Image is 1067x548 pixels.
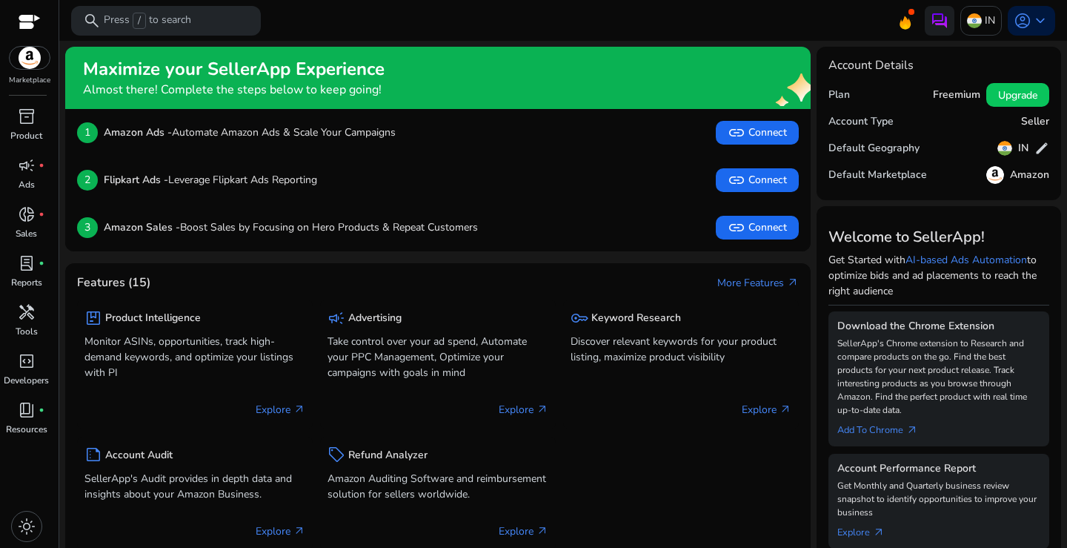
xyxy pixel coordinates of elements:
[1031,12,1049,30] span: keyboard_arrow_down
[105,312,201,325] h5: Product Intelligence
[328,309,345,327] span: campaign
[83,83,385,97] h4: Almost there! Complete the steps below to keep going!
[77,170,98,191] p: 2
[828,116,894,128] h5: Account Type
[84,334,305,380] p: Monitor ASINs, opportunities, track high-demand keywords, and optimize your listings with PI
[256,524,305,539] p: Explore
[6,423,47,436] p: Resources
[1010,169,1049,182] h5: Amazon
[133,13,146,29] span: /
[787,277,799,288] span: arrow_outward
[906,424,918,436] span: arrow_outward
[84,309,102,327] span: package
[39,407,44,413] span: fiber_manual_record
[873,526,885,538] span: arrow_outward
[16,325,38,338] p: Tools
[728,219,745,237] span: link
[986,166,1004,184] img: amazon.svg
[84,471,305,502] p: SellerApp's Audit provides in depth data and insights about your Amazon Business.
[104,125,396,140] p: Automate Amazon Ads & Scale Your Campaigns
[105,449,173,462] h5: Account Audit
[39,211,44,217] span: fiber_manual_record
[84,446,102,463] span: summarize
[18,254,36,272] span: lab_profile
[728,171,787,189] span: Connect
[77,276,150,290] h4: Features (15)
[716,121,799,145] button: linkConnect
[328,446,345,463] span: sell
[39,260,44,266] span: fiber_manual_record
[1021,116,1049,128] h5: Seller
[4,374,49,387] p: Developers
[10,47,50,69] img: amazon.svg
[828,89,850,102] h5: Plan
[828,169,927,182] h5: Default Marketplace
[104,172,317,188] p: Leverage Flipkart Ads Reporting
[828,142,920,155] h5: Default Geography
[837,519,897,540] a: Explorearrow_outward
[18,518,36,535] span: light_mode
[18,352,36,370] span: code_blocks
[348,312,402,325] h5: Advertising
[83,59,385,80] h2: Maximize your SellerApp Experience
[9,75,50,86] p: Marketplace
[348,449,428,462] h5: Refund Analyzer
[18,303,36,321] span: handyman
[104,125,172,139] b: Amazon Ads -
[933,89,980,102] h5: Freemium
[591,312,681,325] h5: Keyword Research
[83,12,101,30] span: search
[985,7,995,33] p: IN
[499,524,548,539] p: Explore
[77,217,98,238] p: 3
[19,178,35,191] p: Ads
[11,276,42,289] p: Reports
[571,334,791,365] p: Discover relevant keywords for your product listing, maximize product visibility
[77,122,98,143] p: 1
[967,13,982,28] img: in.svg
[536,403,548,415] span: arrow_outward
[293,403,305,415] span: arrow_outward
[39,162,44,168] span: fiber_manual_record
[293,525,305,537] span: arrow_outward
[104,219,478,235] p: Boost Sales by Focusing on Hero Products & Repeat Customers
[837,320,1040,333] h5: Download the Chrome Extension
[837,337,1040,417] p: SellerApp's Chrome extension to Research and compare products on the go. Find the best products f...
[828,228,1049,246] h3: Welcome to SellerApp!
[717,275,799,291] a: More Featuresarrow_outward
[837,417,930,438] a: Add To Chrome
[18,401,36,419] span: book_4
[837,479,1040,519] p: Get Monthly and Quarterly business review snapshot to identify opportunities to improve your busi...
[728,219,787,237] span: Connect
[104,220,180,234] b: Amazon Sales -
[18,205,36,223] span: donut_small
[716,168,799,192] button: linkConnect
[104,13,191,29] p: Press to search
[499,402,548,417] p: Explore
[10,129,42,142] p: Product
[18,108,36,125] span: inventory_2
[256,402,305,417] p: Explore
[1018,142,1028,155] h5: IN
[905,253,1027,267] a: AI-based Ads Automation
[828,252,1049,299] p: Get Started with to optimize bids and ad placements to reach the right audience
[837,463,1040,475] h5: Account Performance Report
[328,471,548,502] p: Amazon Auditing Software and reimbursement solution for sellers worldwide.
[780,403,791,415] span: arrow_outward
[728,124,745,142] span: link
[998,88,1037,103] span: Upgrade
[328,334,548,380] p: Take control over your ad spend, Automate your PPC Management, Optimize your campaigns with goals...
[571,309,588,327] span: key
[742,402,791,417] p: Explore
[1034,141,1049,156] span: edit
[104,173,168,187] b: Flipkart Ads -
[16,227,37,240] p: Sales
[18,156,36,174] span: campaign
[728,171,745,189] span: link
[1014,12,1031,30] span: account_circle
[997,141,1012,156] img: in.svg
[728,124,787,142] span: Connect
[536,525,548,537] span: arrow_outward
[716,216,799,240] button: linkConnect
[828,59,1049,73] h4: Account Details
